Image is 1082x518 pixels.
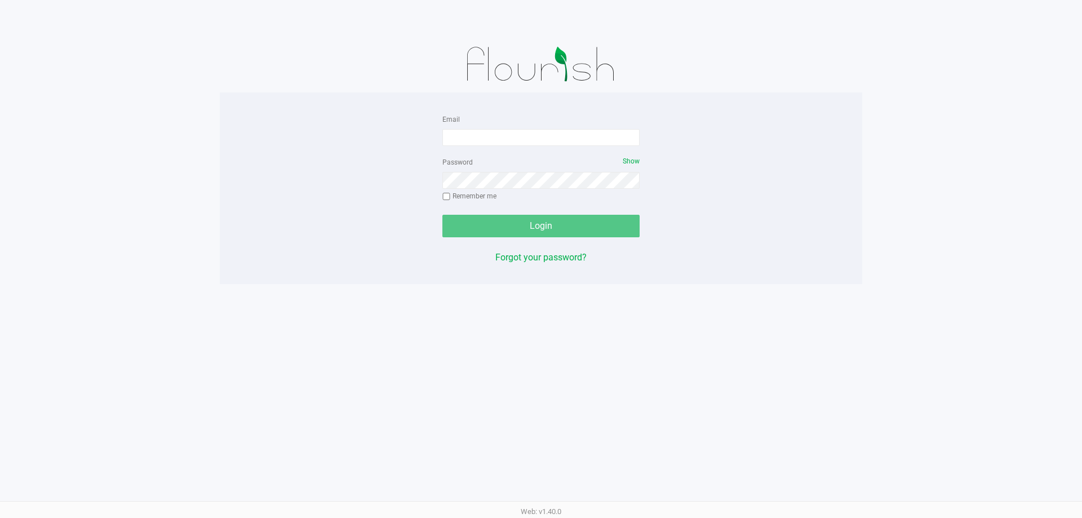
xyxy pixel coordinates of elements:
label: Email [442,114,460,125]
label: Password [442,157,473,167]
input: Remember me [442,193,450,201]
span: Show [623,157,640,165]
button: Forgot your password? [495,251,587,264]
span: Web: v1.40.0 [521,507,561,516]
label: Remember me [442,191,496,201]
